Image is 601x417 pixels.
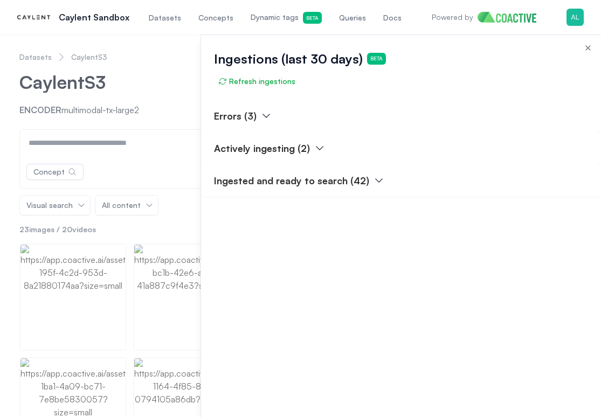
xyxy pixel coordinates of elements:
[214,108,272,123] button: Errors (3)
[214,50,363,67] span: Ingestions (last 30 days)
[214,108,257,123] p: Errors (3)
[214,173,384,188] button: Ingested and ready to search (42)
[214,72,300,91] button: Refresh ingestions
[218,76,295,87] span: Refresh ingestions
[214,173,369,188] p: Ingested and ready to search (42)
[214,141,310,156] p: Actively ingesting (2)
[214,141,325,156] button: Actively ingesting (2)
[367,53,386,64] span: Beta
